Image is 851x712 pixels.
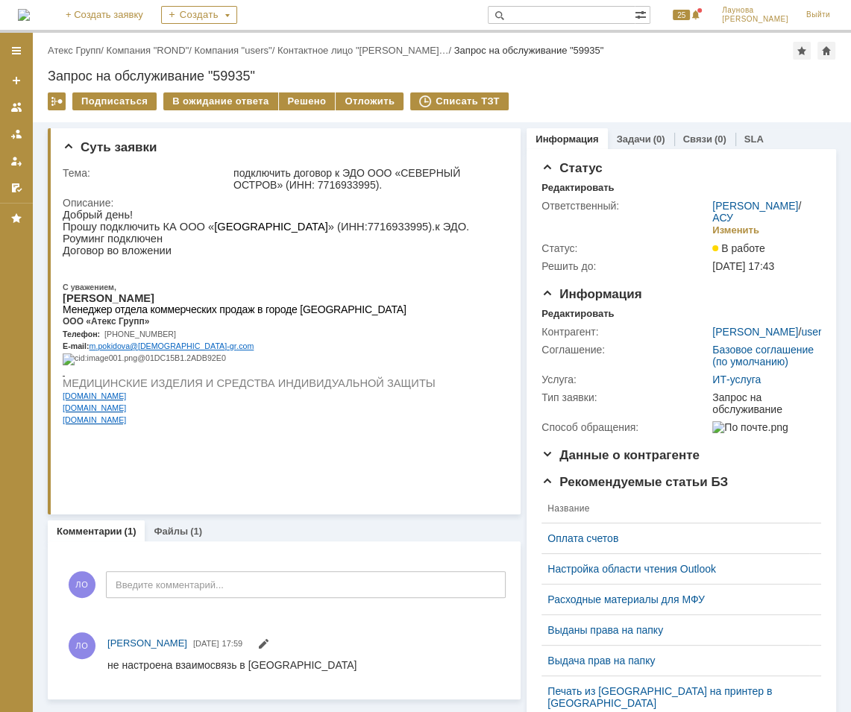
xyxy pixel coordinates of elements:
[683,133,712,145] a: Связи
[194,45,277,56] div: /
[42,121,113,130] span: [PHONE_NUMBER]
[712,224,759,236] div: Изменить
[18,9,30,21] img: logo
[154,526,188,537] a: Файлы
[33,133,35,142] span: .
[194,45,271,56] a: Компания "users"
[161,6,237,24] div: Создать
[4,95,28,119] a: Заявки на командах
[4,69,28,92] a: Создать заявку
[712,200,815,224] div: /
[174,133,176,142] span: .
[4,149,28,173] a: Мои заявки
[712,242,764,254] span: В работе
[547,532,803,544] a: Оплата счетов
[24,133,27,142] span: :
[712,326,826,338] div: /
[190,526,202,537] div: (1)
[8,133,24,142] span: mail
[57,526,122,537] a: Комментарии
[4,176,28,200] a: Мои согласования
[541,200,709,212] div: Ответственный:
[801,326,826,338] a: users
[653,133,665,145] div: (0)
[744,133,764,145] a: SLA
[541,308,614,320] div: Редактировать
[18,9,30,21] a: Перейти на домашнюю страницу
[817,42,835,60] div: Сделать домашней страницей
[48,45,101,56] a: Атекс Групп
[541,475,728,489] span: Рекомендуемые статьи БЗ
[712,391,826,415] div: Запрос на обслуживание
[547,685,803,709] a: Печать из [GEOGRAPHIC_DATA] на принтер в [GEOGRAPHIC_DATA]
[63,167,230,179] div: Тема:
[277,45,454,56] div: /
[712,260,774,272] span: [DATE] 17:43
[69,571,95,598] span: ЛО
[722,15,788,24] span: [PERSON_NAME]
[617,133,651,145] a: Задачи
[233,167,501,191] div: подключить договор к ЭДО ООО «СЕВЕРНЫЙ ОСТРОВ» (ИНН: 7716933995).
[107,45,189,56] a: Компания "ROND"
[125,526,136,537] div: (1)
[541,374,709,385] div: Услуга:
[4,122,28,146] a: Заявки в моей ответственности
[107,636,187,651] a: [PERSON_NAME]
[673,10,690,20] span: 25
[547,624,803,636] a: Выданы права на папку
[107,45,195,56] div: /
[257,640,269,652] span: Редактировать
[541,182,614,194] div: Редактировать
[715,133,726,145] div: (0)
[365,12,406,24] span: ).к ЭДО.
[48,92,66,110] div: Работа с массовостью
[541,287,641,301] span: Информация
[712,200,798,212] a: [PERSON_NAME]
[48,69,836,84] div: Запрос на обслуживание "59935"
[541,242,709,254] div: Статус:
[541,161,602,175] span: Статус
[48,45,107,56] div: /
[547,563,803,575] a: Настройка области чтения Outlook
[712,212,733,224] a: АСУ
[222,639,243,648] span: 17:59
[164,133,167,142] span: -
[722,6,788,15] span: Лаунова
[151,12,266,24] span: [GEOGRAPHIC_DATA]
[63,140,157,154] span: Суть заявки
[277,45,449,56] a: Контактное лицо "[PERSON_NAME]…
[536,133,598,145] a: Информация
[107,637,187,649] span: [PERSON_NAME]
[635,7,650,21] span: Расширенный поиск
[541,494,809,523] th: Название
[712,421,788,433] img: По почте.png
[5,133,8,142] span: -
[712,344,814,368] a: Базовое соглашение (по умолчанию)
[454,45,604,56] div: Запрос на обслуживание "59935"
[541,448,700,462] span: Данные о контрагенте
[547,593,803,605] a: Расходные материалы для МФУ
[712,326,798,338] a: [PERSON_NAME]
[63,197,504,209] div: Описание:
[27,133,192,142] a: m.pokidova@[DEMOGRAPHIC_DATA]-gr.com
[193,639,219,648] span: [DATE]
[541,421,709,433] div: Способ обращения:
[547,655,803,667] a: Выдача прав на папку
[793,42,811,60] div: Добавить в избранное
[541,344,709,356] div: Соглашение:
[541,326,709,338] div: Контрагент:
[712,374,761,385] a: ИТ-услуга
[541,260,709,272] div: Решить до:
[67,133,75,142] span: @
[541,391,709,403] div: Тип заявки:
